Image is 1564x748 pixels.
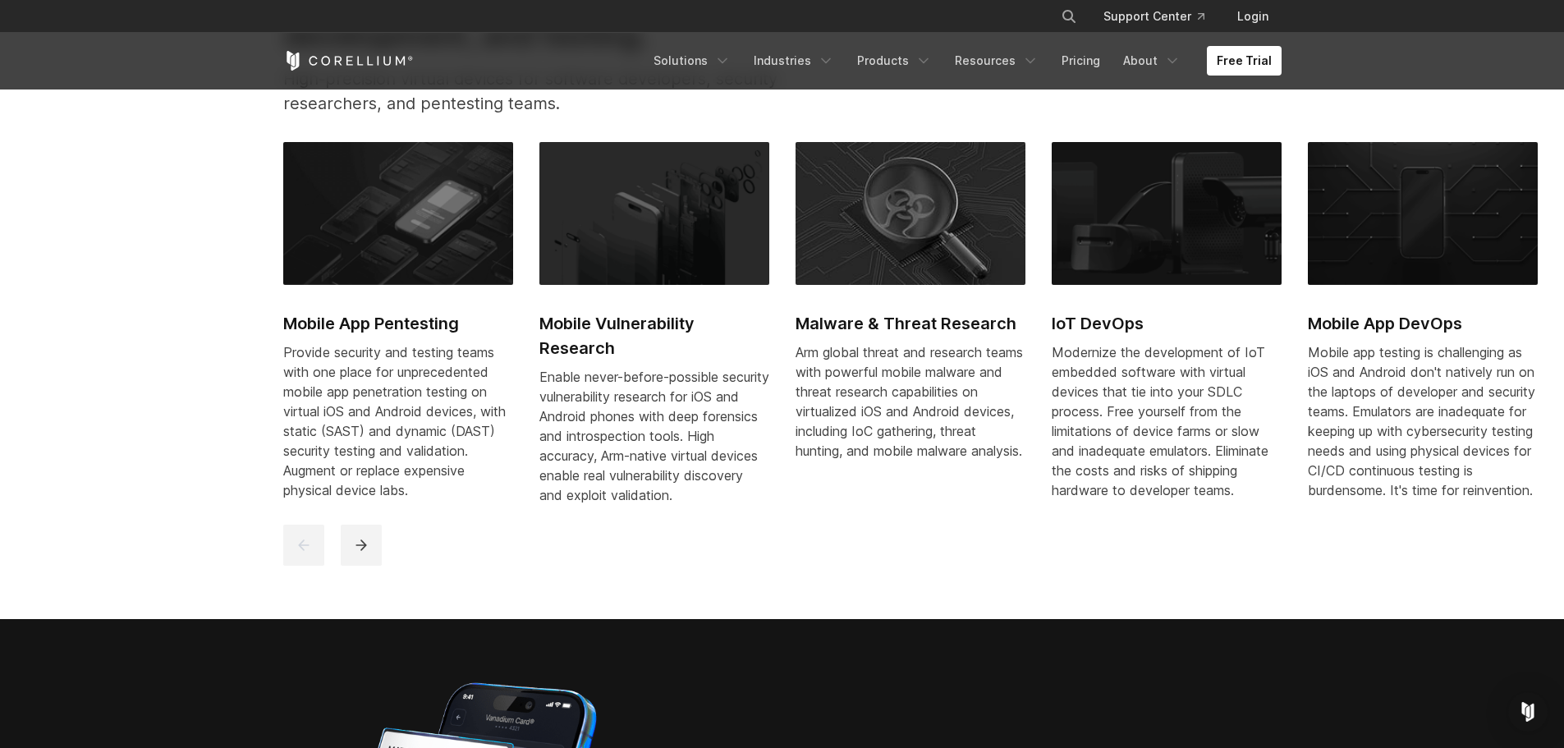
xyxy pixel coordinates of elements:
[1308,142,1538,285] img: Mobile App DevOps
[283,342,513,500] div: Provide security and testing teams with one place for unprecedented mobile app penetration testin...
[283,51,414,71] a: Corellium Home
[796,311,1025,336] h2: Malware & Threat Research
[644,46,741,76] a: Solutions
[847,46,942,76] a: Products
[796,142,1025,480] a: Malware & Threat Research Malware & Threat Research Arm global threat and research teams with pow...
[744,46,844,76] a: Industries
[1052,142,1282,285] img: IoT DevOps
[539,142,769,285] img: Mobile Vulnerability Research
[539,142,769,525] a: Mobile Vulnerability Research Mobile Vulnerability Research Enable never-before-possible security...
[1041,2,1282,31] div: Navigation Menu
[1052,311,1282,336] h2: IoT DevOps
[1224,2,1282,31] a: Login
[796,142,1025,285] img: Malware & Threat Research
[796,342,1025,461] div: Arm global threat and research teams with powerful mobile malware and threat research capabilitie...
[283,142,513,285] img: Mobile App Pentesting
[539,311,769,360] h2: Mobile Vulnerability Research
[644,46,1282,76] div: Navigation Menu
[283,67,843,116] p: High-precision virtual devices for software developers, security researchers, and pentesting teams.
[283,311,513,336] h2: Mobile App Pentesting
[341,525,382,566] button: next
[1052,142,1282,520] a: IoT DevOps IoT DevOps Modernize the development of IoT embedded software with virtual devices tha...
[1207,46,1282,76] a: Free Trial
[1052,46,1110,76] a: Pricing
[1113,46,1190,76] a: About
[1308,342,1538,500] div: Mobile app testing is challenging as iOS and Android don't natively run on the laptops of develop...
[1508,692,1548,732] div: Open Intercom Messenger
[1090,2,1218,31] a: Support Center
[1308,311,1538,336] h2: Mobile App DevOps
[283,525,324,566] button: previous
[945,46,1048,76] a: Resources
[1052,342,1282,500] div: Modernize the development of IoT embedded software with virtual devices that tie into your SDLC p...
[539,367,769,505] div: Enable never-before-possible security vulnerability research for iOS and Android phones with deep...
[1054,2,1084,31] button: Search
[283,142,513,520] a: Mobile App Pentesting Mobile App Pentesting Provide security and testing teams with one place for...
